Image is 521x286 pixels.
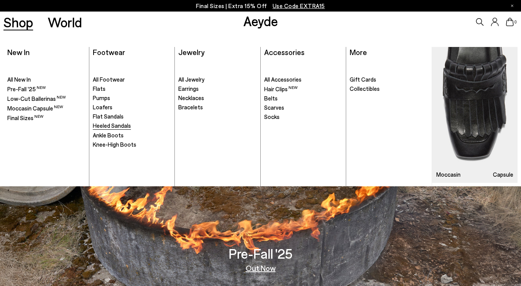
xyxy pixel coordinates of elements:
span: Necklaces [178,94,204,101]
span: Pre-Fall '25 [7,85,46,92]
a: Pre-Fall '25 [7,85,85,93]
span: All Accessories [264,76,302,83]
span: Belts [264,95,278,102]
span: Gift Cards [350,76,376,83]
a: Jewelry [178,47,204,57]
a: Flat Sandals [93,113,171,120]
a: Necklaces [178,94,256,102]
a: Shop [3,15,33,29]
a: All New In [7,76,85,84]
a: Knee-High Boots [93,141,171,149]
p: Final Sizes | Extra 15% Off [196,1,325,11]
a: Loafers [93,104,171,111]
h3: Pre-Fall '25 [229,247,293,260]
a: Moccasin Capsule [7,104,85,112]
a: 0 [506,18,514,26]
a: All Footwear [93,76,171,84]
a: Earrings [178,85,256,93]
a: Collectibles [350,85,428,93]
span: Socks [264,113,280,120]
img: Mobile_e6eede4d-78b8-4bd1-ae2a-4197e375e133_900x.jpg [432,47,517,183]
a: Hair Clips [264,85,342,93]
a: Flats [93,85,171,93]
span: Ankle Boots [93,132,124,139]
span: Hair Clips [264,85,298,92]
span: Loafers [93,104,112,110]
span: All New In [7,76,31,83]
a: Scarves [264,104,342,112]
a: Final Sizes [7,114,85,122]
a: Aeyde [243,13,278,29]
a: New In [7,47,30,57]
a: Low-Cut Ballerinas [7,95,85,103]
span: All Footwear [93,76,125,83]
span: 0 [514,20,518,24]
a: Ankle Boots [93,132,171,139]
span: Heeled Sandals [93,122,131,129]
span: Collectibles [350,85,380,92]
a: Bracelets [178,104,256,111]
a: World [48,15,82,29]
span: Final Sizes [7,114,44,121]
a: Heeled Sandals [93,122,171,130]
span: Bracelets [178,104,203,110]
h3: Capsule [493,172,513,177]
a: Pumps [93,94,171,102]
span: Flats [93,85,106,92]
a: All Jewelry [178,76,256,84]
span: Moccasin Capsule [7,105,63,112]
a: Accessories [264,47,305,57]
span: Pumps [93,94,110,101]
a: All Accessories [264,76,342,84]
a: Moccasin Capsule [432,47,517,183]
span: Scarves [264,104,284,111]
a: Gift Cards [350,76,428,84]
span: Flat Sandals [93,113,124,120]
a: Belts [264,95,342,102]
span: Low-Cut Ballerinas [7,95,66,102]
span: Navigate to /collections/ss25-final-sizes [273,2,325,9]
a: Socks [264,113,342,121]
span: Earrings [178,85,199,92]
a: Out Now [246,264,276,272]
span: All Jewelry [178,76,204,83]
a: More [350,47,367,57]
a: Footwear [93,47,125,57]
h3: Moccasin [436,172,461,177]
span: Knee-High Boots [93,141,136,148]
